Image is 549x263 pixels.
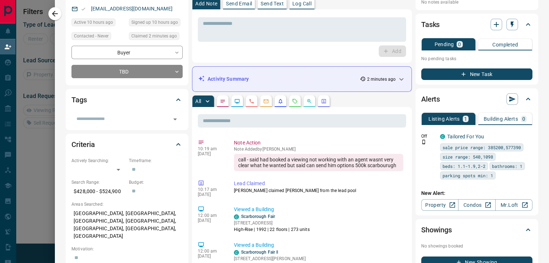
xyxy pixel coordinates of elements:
span: Active 10 hours ago [74,19,113,26]
svg: Email Valid [81,6,86,12]
p: [DATE] [198,151,223,156]
p: New Alert: [421,190,532,197]
svg: Agent Actions [321,98,327,104]
p: 12:00 am [198,213,223,218]
svg: Calls [249,98,254,104]
p: 10:17 am [198,187,223,192]
svg: Lead Browsing Activity [234,98,240,104]
p: 0 [522,116,525,121]
p: $428,000 - $524,900 [71,186,125,197]
p: [STREET_ADDRESS][PERSON_NAME] [234,255,310,262]
p: No showings booked [421,243,532,249]
p: Activity Summary [208,75,249,83]
a: [EMAIL_ADDRESS][DOMAIN_NAME] [91,6,173,12]
a: Mr.Loft [495,199,532,211]
p: Send Text [261,1,284,6]
div: TBD [71,65,183,78]
a: Property [421,199,458,211]
p: [DATE] [198,254,223,259]
p: Note Added by [PERSON_NAME] [234,147,403,152]
span: beds: 1.1-1.9,2-2 [443,162,485,170]
div: Alerts [421,90,532,108]
div: condos.ca [234,250,239,255]
h2: Tasks [421,19,440,30]
p: Pending [434,42,454,47]
span: Contacted - Never [74,32,109,40]
p: High-Rise | 1992 | 22 floors | 273 units [234,226,310,233]
div: call - said had booked a viewing not working with an agent wasnt very clear what he wanted but sa... [234,154,403,171]
div: Tags [71,91,183,108]
p: 12:00 am [198,249,223,254]
svg: Requests [292,98,298,104]
svg: Emails [263,98,269,104]
p: [DATE] [198,192,223,197]
div: Tue Aug 12 2025 [71,18,125,28]
p: Listing Alerts [428,116,460,121]
h2: Showings [421,224,452,236]
a: Condos [458,199,495,211]
svg: Notes [220,98,226,104]
span: Claimed 2 minutes ago [131,32,177,40]
p: Log Call [292,1,311,6]
p: Building Alerts [484,116,518,121]
span: parking spots min: 1 [443,172,493,179]
p: Lead Claimed [234,180,403,187]
p: Add Note [195,1,217,6]
svg: Push Notification Only [421,139,426,144]
p: No pending tasks [421,53,532,64]
div: Activity Summary2 minutes ago [198,72,406,86]
h2: Tags [71,94,87,106]
p: Search Range: [71,179,125,186]
div: condos.ca [440,134,445,139]
h2: Criteria [71,139,95,150]
span: sale price range: 385200,577390 [443,144,521,151]
p: Actively Searching: [71,157,125,164]
button: Open [170,114,180,124]
p: 10:19 am [198,146,223,151]
a: Scarborough Fair [241,214,275,219]
p: [GEOGRAPHIC_DATA], [GEOGRAPHIC_DATA], [GEOGRAPHIC_DATA], [GEOGRAPHIC_DATA], [GEOGRAPHIC_DATA], [G... [71,208,183,242]
h2: Alerts [421,93,440,105]
div: Criteria [71,136,183,153]
p: Viewed a Building [234,206,403,213]
a: Scarborough Fair Ⅱ [241,250,278,255]
p: Areas Searched: [71,201,183,208]
div: Showings [421,221,532,239]
span: bathrooms: 1 [492,162,522,170]
button: New Task [421,68,532,80]
span: size range: 540,1098 [443,153,493,160]
p: 2 minutes ago [367,76,396,83]
div: Tue Aug 12 2025 [129,18,183,28]
div: Buyer [71,46,183,59]
svg: Listing Alerts [278,98,283,104]
p: Completed [492,42,518,47]
div: Wed Aug 13 2025 [129,32,183,42]
p: [DATE] [198,218,223,223]
p: [PERSON_NAME] claimed [PERSON_NAME] from the lead pool [234,187,403,194]
p: Note Action [234,139,403,147]
span: Signed up 10 hours ago [131,19,178,26]
a: Tailored For You [447,134,484,139]
div: condos.ca [234,214,239,219]
p: Viewed a Building [234,241,403,249]
p: 1 [464,116,467,121]
div: Tasks [421,16,532,33]
svg: Opportunities [306,98,312,104]
p: 0 [458,42,461,47]
p: Timeframe: [129,157,183,164]
p: All [195,99,201,104]
p: Motivation: [71,246,183,252]
p: Budget: [129,179,183,186]
p: [STREET_ADDRESS] [234,220,310,226]
p: Off [421,133,436,139]
p: Send Email [226,1,252,6]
